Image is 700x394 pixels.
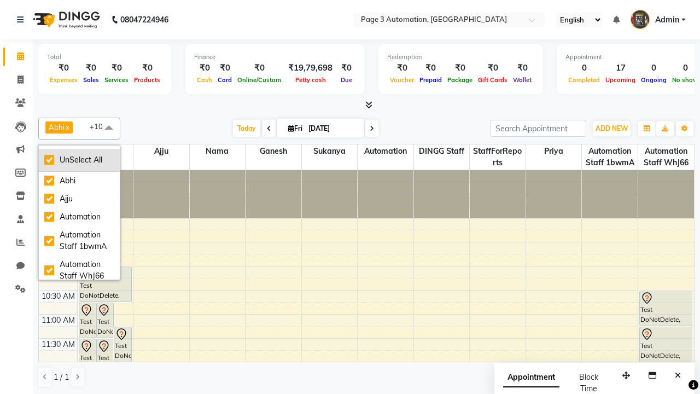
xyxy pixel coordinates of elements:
[44,229,114,252] div: Automation Staff 1bwmA
[510,62,534,74] div: ₹0
[102,76,131,84] span: Services
[47,62,80,74] div: ₹0
[97,303,113,338] div: Test DoNotDelete, TK14, 10:45 AM-11:30 AM, Hair Cut-Men
[670,367,686,384] button: Close
[39,144,77,156] div: Stylist
[640,291,692,326] div: Test DoNotDelete, TK20, 10:30 AM-11:15 AM, Hair Cut-Men
[475,76,510,84] span: Gift Cards
[80,76,102,84] span: Sales
[638,62,669,74] div: 0
[79,339,96,386] div: Test DoNotDelete, TK07, 11:30 AM-12:30 PM, Hair Cut-Women
[582,144,638,170] span: Automation Staff 1bwmA
[491,120,586,137] input: Search Appointment
[90,122,111,131] span: +10
[44,259,114,282] div: Automation Staff WhJ66
[114,327,131,362] div: Test DoNotDelete, TK11, 11:15 AM-12:00 PM, Hair Cut-Men
[44,193,114,205] div: Ajju
[97,339,113,374] div: Test DoNotDelete, TK12, 11:30 AM-12:15 PM, Hair Cut-Men
[215,62,235,74] div: ₹0
[39,291,77,302] div: 10:30 AM
[338,76,355,84] span: Due
[596,124,628,132] span: ADD NEW
[640,327,692,374] div: Test DoNotDelete, TK20, 11:15 AM-12:15 PM, Hair Cut-Women
[39,315,77,326] div: 11:00 AM
[417,62,445,74] div: ₹0
[293,76,329,84] span: Petty cash
[638,144,694,170] span: Automation Staff WhJ66
[579,372,598,393] span: Block Time
[305,120,360,137] input: 2025-10-03
[215,76,235,84] span: Card
[445,76,475,84] span: Package
[565,76,603,84] span: Completed
[102,62,131,74] div: ₹0
[120,4,168,35] b: 08047224946
[44,175,114,187] div: Abhi
[470,144,526,170] span: StaffForReports
[79,303,96,338] div: Test DoNotDelete, TK07, 10:45 AM-11:30 AM, Hair Cut-Men
[194,53,356,62] div: Finance
[510,76,534,84] span: Wallet
[337,62,356,74] div: ₹0
[593,121,631,136] button: ADD NEW
[54,372,69,383] span: 1 / 1
[79,267,131,302] div: Test DoNotDelete, TK15, 10:00 AM-10:45 AM, Hair Cut-Men
[358,144,413,158] span: Automation
[28,4,103,35] img: logo
[638,76,669,84] span: Ongoing
[475,62,510,74] div: ₹0
[49,123,65,131] span: Abhi
[285,124,305,132] span: Fri
[503,368,559,387] span: Appointment
[194,76,215,84] span: Cash
[526,144,582,158] span: Priya
[414,144,470,158] span: DINGG Staff
[417,76,445,84] span: Prepaid
[631,10,650,29] img: Admin
[235,76,284,84] span: Online/Custom
[445,62,475,74] div: ₹0
[78,144,133,158] span: Abhi
[44,211,114,223] div: Automation
[194,62,215,74] div: ₹0
[47,76,80,84] span: Expenses
[284,62,337,74] div: ₹19,79,698
[190,144,246,158] span: Nama
[47,53,163,62] div: Total
[603,76,638,84] span: Upcoming
[655,14,679,26] span: Admin
[44,154,114,166] div: UnSelect All
[80,62,102,74] div: ₹0
[131,76,163,84] span: Products
[246,144,301,158] span: Ganesh
[387,62,417,74] div: ₹0
[233,120,260,137] span: Today
[565,62,603,74] div: 0
[65,123,69,131] a: x
[302,144,358,158] span: Sukanya
[39,339,77,350] div: 11:30 AM
[133,144,189,158] span: Ajju
[131,62,163,74] div: ₹0
[387,53,534,62] div: Redemption
[235,62,284,74] div: ₹0
[603,62,638,74] div: 17
[387,76,417,84] span: Voucher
